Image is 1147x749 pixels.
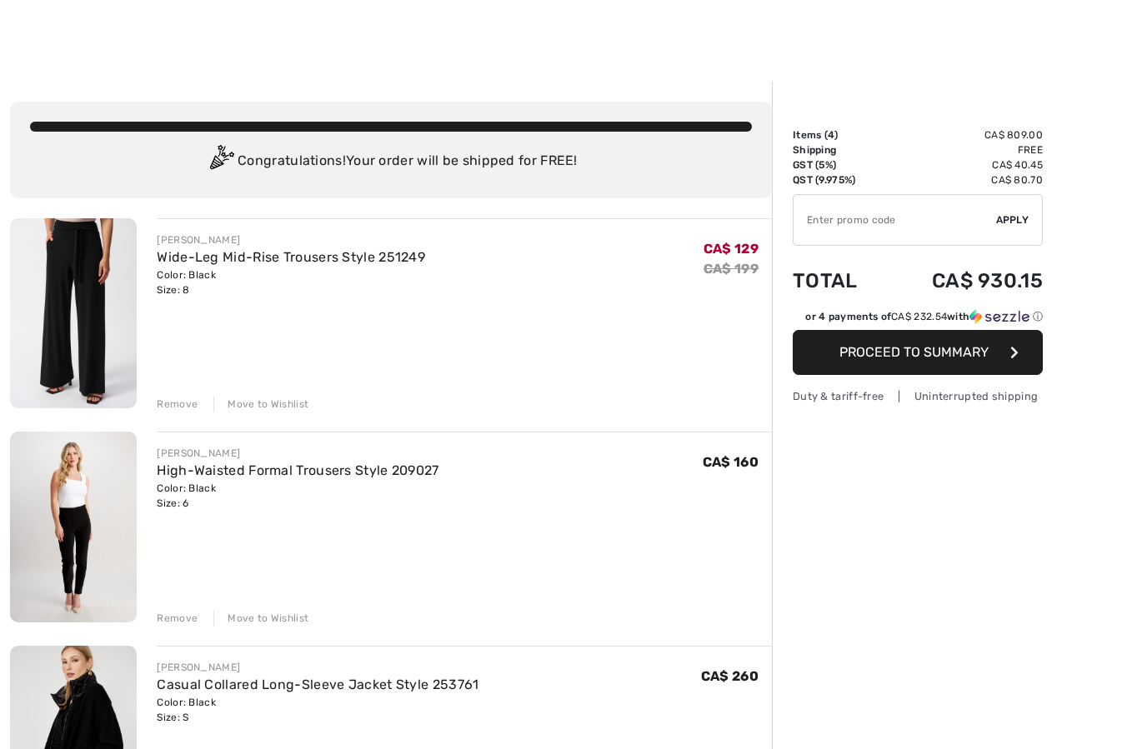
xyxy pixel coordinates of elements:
[157,611,198,626] div: Remove
[30,145,752,178] div: Congratulations! Your order will be shipped for FREE!
[704,241,759,257] span: CA$ 129
[839,344,989,360] span: Proceed to Summary
[157,397,198,412] div: Remove
[793,127,884,142] td: Items ( )
[213,611,308,626] div: Move to Wishlist
[10,218,137,408] img: Wide-Leg Mid-Rise Trousers Style 251249
[884,127,1043,142] td: CA$ 809.00
[828,129,834,141] span: 4
[704,261,759,277] s: CA$ 199
[793,309,1043,330] div: or 4 payments ofCA$ 232.54withSezzle Click to learn more about Sezzle
[157,249,425,265] a: Wide-Leg Mid-Rise Trousers Style 251249
[805,309,1043,324] div: or 4 payments of with
[213,397,308,412] div: Move to Wishlist
[884,142,1043,157] td: Free
[793,157,884,172] td: GST (5%)
[204,145,238,178] img: Congratulation2.svg
[157,232,425,247] div: [PERSON_NAME]
[793,388,1043,404] div: Duty & tariff-free | Uninterrupted shipping
[157,677,478,692] a: Casual Collared Long-Sleeve Jacket Style 253761
[793,172,884,187] td: QST (9.975%)
[794,195,996,245] input: Promo code
[10,432,137,622] img: High-Waisted Formal Trousers Style 209027
[157,462,438,478] a: High-Waisted Formal Trousers Style 209027
[793,252,884,309] td: Total
[793,330,1043,375] button: Proceed to Summary
[157,267,425,297] div: Color: Black Size: 8
[701,668,759,684] span: CA$ 260
[157,481,438,511] div: Color: Black Size: 6
[793,142,884,157] td: Shipping
[884,172,1043,187] td: CA$ 80.70
[157,660,478,675] div: [PERSON_NAME]
[969,309,1029,324] img: Sezzle
[996,212,1029,227] span: Apply
[703,454,759,470] span: CA$ 160
[157,695,478,725] div: Color: Black Size: S
[884,157,1043,172] td: CA$ 40.45
[884,252,1043,309] td: CA$ 930.15
[891,311,947,322] span: CA$ 232.54
[157,446,438,461] div: [PERSON_NAME]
